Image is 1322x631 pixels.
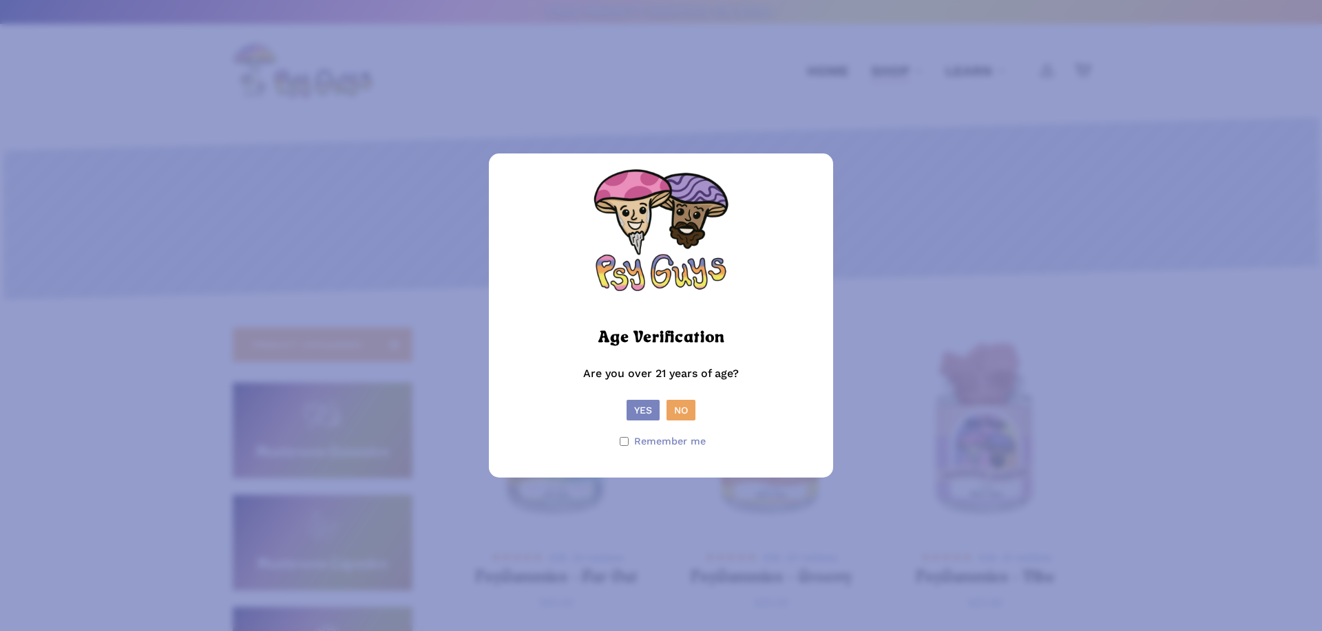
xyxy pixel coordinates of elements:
[667,400,695,420] button: No
[634,431,706,451] span: Remember me
[592,167,730,305] img: PsyGuys
[627,400,660,420] button: Yes
[620,437,629,446] input: Remember me
[598,323,724,353] h2: Age Verification
[503,364,819,400] p: Are you over 21 years of age?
